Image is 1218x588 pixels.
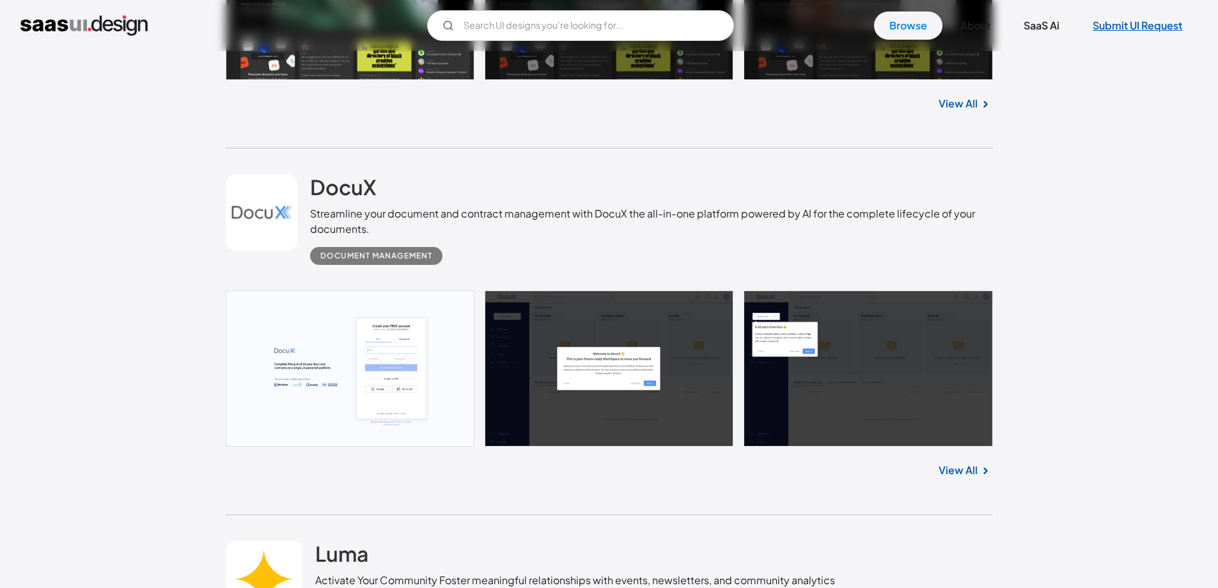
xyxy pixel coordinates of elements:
h2: Luma [315,541,369,566]
a: View All [939,96,978,111]
a: SaaS Ai [1008,12,1075,40]
a: About [945,12,1006,40]
input: Search UI designs you're looking for... [427,10,734,41]
a: View All [939,463,978,478]
a: Browse [874,12,942,40]
div: Activate Your Community Foster meaningful relationships with events, newsletters, and community a... [315,573,835,588]
div: Document Management [320,248,432,264]
a: DocuX [310,174,376,206]
form: Email Form [427,10,734,41]
a: Luma [315,541,369,573]
h2: DocuX [310,174,376,200]
a: home [20,15,148,36]
a: Submit UI Request [1077,12,1198,40]
div: Streamline your document and contract management with DocuX the all-in-one platform powered by AI... [310,206,992,237]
